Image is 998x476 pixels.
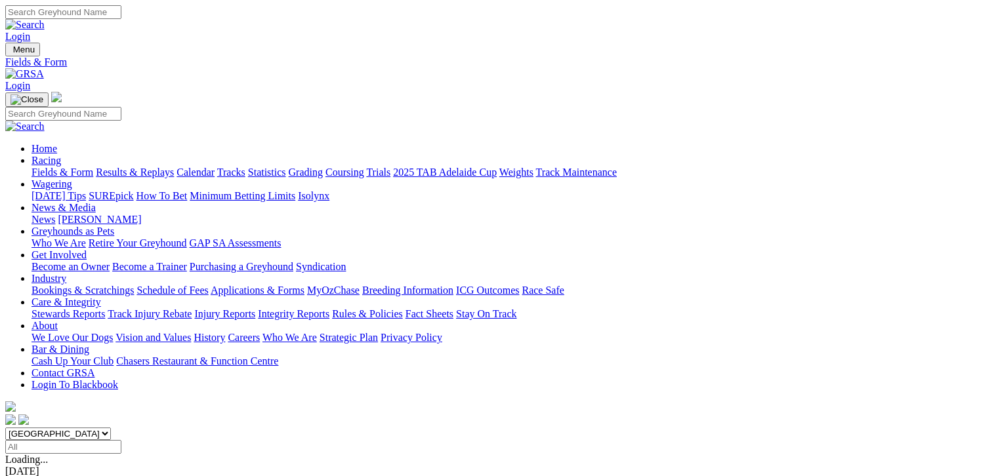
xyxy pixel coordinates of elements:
div: Get Involved [31,261,993,273]
input: Select date [5,440,121,454]
a: Race Safe [522,285,564,296]
a: Login [5,31,30,42]
a: [DATE] Tips [31,190,86,201]
div: Care & Integrity [31,308,993,320]
a: Get Involved [31,249,87,260]
a: News & Media [31,202,96,213]
div: Bar & Dining [31,355,993,367]
a: Fact Sheets [405,308,453,319]
a: Fields & Form [31,167,93,178]
a: Coursing [325,167,364,178]
a: Care & Integrity [31,296,101,307]
a: MyOzChase [307,285,360,296]
a: Industry [31,273,66,284]
a: Strategic Plan [320,332,378,343]
a: Syndication [296,261,346,272]
input: Search [5,107,121,121]
button: Toggle navigation [5,92,49,107]
div: Wagering [31,190,993,202]
a: Purchasing a Greyhound [190,261,293,272]
a: Weights [499,167,533,178]
a: Calendar [177,167,215,178]
a: Vision and Values [115,332,191,343]
a: Isolynx [298,190,329,201]
a: Login To Blackbook [31,379,118,390]
a: Stewards Reports [31,308,105,319]
a: Fields & Form [5,56,993,68]
input: Search [5,5,121,19]
a: We Love Our Dogs [31,332,113,343]
a: Trials [366,167,390,178]
a: How To Bet [136,190,188,201]
a: Schedule of Fees [136,285,208,296]
a: Tracks [217,167,245,178]
a: Track Maintenance [536,167,617,178]
a: Become an Owner [31,261,110,272]
button: Toggle navigation [5,43,40,56]
img: Search [5,19,45,31]
a: SUREpick [89,190,133,201]
div: Racing [31,167,993,178]
div: Greyhounds as Pets [31,237,993,249]
span: Menu [13,45,35,54]
a: Contact GRSA [31,367,94,378]
img: twitter.svg [18,414,29,425]
img: facebook.svg [5,414,16,425]
a: Rules & Policies [332,308,403,319]
a: Retire Your Greyhound [89,237,187,248]
a: Grading [289,167,323,178]
a: Minimum Betting Limits [190,190,295,201]
a: Injury Reports [194,308,255,319]
a: Results & Replays [96,167,174,178]
div: About [31,332,993,344]
img: GRSA [5,68,44,80]
a: Bookings & Scratchings [31,285,134,296]
a: Careers [228,332,260,343]
a: Chasers Restaurant & Function Centre [116,355,278,367]
img: logo-grsa-white.png [5,401,16,412]
a: 2025 TAB Adelaide Cup [393,167,497,178]
a: Breeding Information [362,285,453,296]
div: News & Media [31,214,993,226]
a: Wagering [31,178,72,189]
img: logo-grsa-white.png [51,92,62,102]
a: Track Injury Rebate [108,308,192,319]
a: Integrity Reports [258,308,329,319]
a: Home [31,143,57,154]
a: Stay On Track [456,308,516,319]
a: About [31,320,58,331]
a: ICG Outcomes [456,285,519,296]
a: News [31,214,55,225]
a: GAP SA Assessments [190,237,281,248]
a: Greyhounds as Pets [31,226,114,237]
a: Applications & Forms [211,285,304,296]
div: Industry [31,285,993,296]
a: Privacy Policy [381,332,442,343]
a: Statistics [248,167,286,178]
a: Cash Up Your Club [31,355,114,367]
a: Login [5,80,30,91]
a: Bar & Dining [31,344,89,355]
a: [PERSON_NAME] [58,214,141,225]
a: Who We Are [262,332,317,343]
a: Who We Are [31,237,86,248]
a: History [194,332,225,343]
a: Racing [31,155,61,166]
img: Search [5,121,45,132]
img: Close [10,94,43,105]
a: Become a Trainer [112,261,187,272]
span: Loading... [5,454,48,465]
